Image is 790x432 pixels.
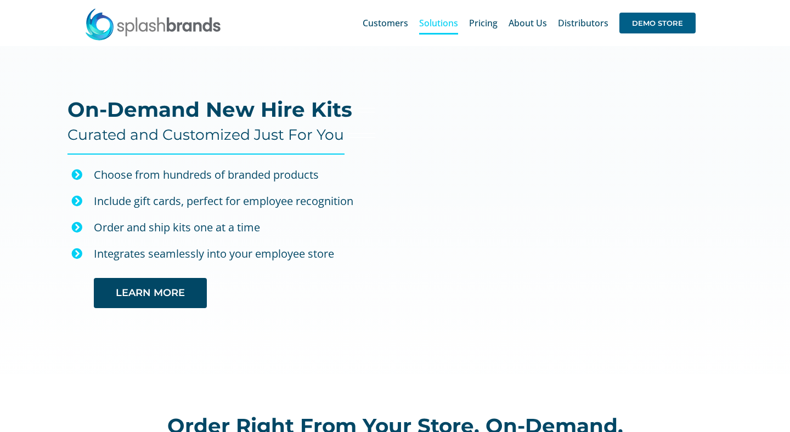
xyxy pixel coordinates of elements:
h2: On-Demand New Hire Kits [67,99,352,121]
span: LEARN MORE [116,287,185,299]
a: LEARN MORE [94,278,207,308]
span: About Us [509,19,547,27]
span: Pricing [469,19,498,27]
span: DEMO STORE [619,13,696,33]
img: Anders New Hire Kit Web Image-01 [407,70,726,360]
span: Solutions [419,19,458,27]
a: Customers [363,5,408,41]
a: Pricing [469,5,498,41]
span: Customers [363,19,408,27]
img: SplashBrands.com Logo [84,8,222,41]
a: DEMO STORE [619,5,696,41]
p: Order and ship kits one at a time [94,218,375,237]
div: Choose from hundreds of branded products [94,166,375,184]
h4: Curated and Customized Just For You [67,126,344,144]
p: Integrates seamlessly into your employee store [94,245,375,263]
div: Include gift cards, perfect for employee recognition [94,192,375,211]
span: Distributors [558,19,608,27]
nav: Main Menu [363,5,696,41]
a: Distributors [558,5,608,41]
